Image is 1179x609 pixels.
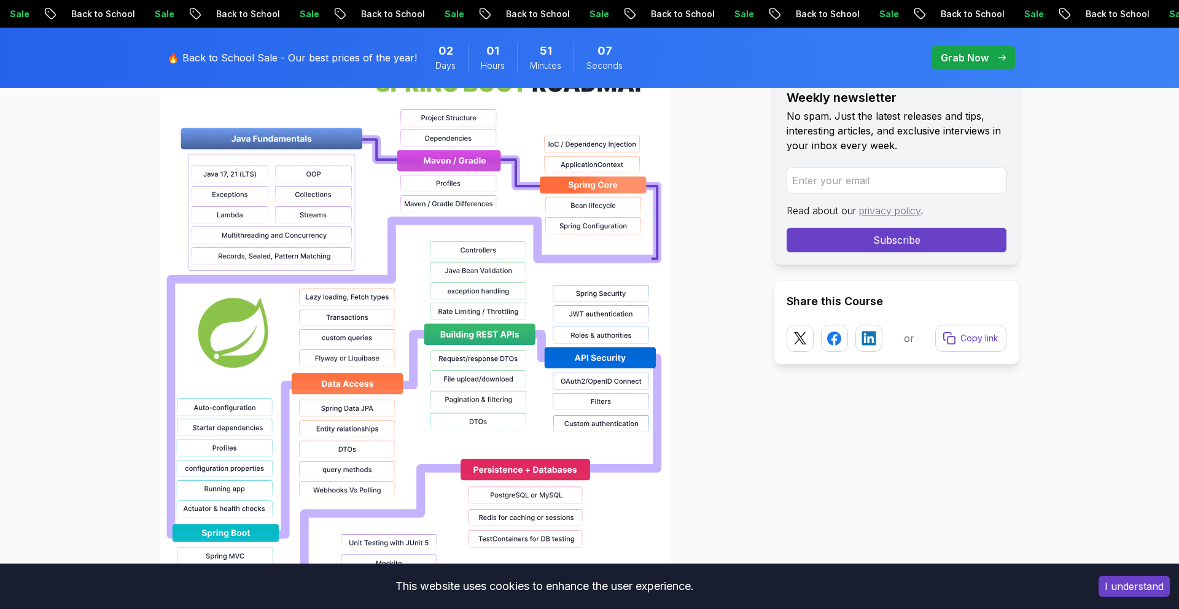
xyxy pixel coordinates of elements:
[438,42,453,60] span: 2 Days
[960,332,998,344] p: Copy link
[1099,576,1170,597] button: Accept cookies
[904,331,914,346] p: or
[787,228,1006,252] button: Subscribe
[935,325,1006,352] button: Copy link
[60,8,143,20] p: Back to School
[787,168,1006,193] input: Enter your email
[204,8,288,20] p: Back to School
[288,8,327,20] p: Sale
[143,8,182,20] p: Sale
[787,89,1006,106] h2: Weekly newsletter
[349,8,433,20] p: Back to School
[433,8,472,20] p: Sale
[723,8,762,20] p: Sale
[941,50,989,65] p: Grab Now
[435,60,456,72] span: Days
[481,60,505,72] span: Hours
[784,8,868,20] p: Back to School
[597,42,612,60] span: 7 Seconds
[1074,8,1158,20] p: Back to School
[540,42,552,60] span: 51 Minutes
[639,8,723,20] p: Back to School
[859,204,920,217] a: privacy policy
[486,42,499,60] span: 1 Hours
[578,8,617,20] p: Sale
[586,60,623,72] span: Seconds
[787,203,1006,218] p: Read about our .
[167,50,417,65] p: 🔥 Back to School Sale - Our best prices of the year!
[929,8,1013,20] p: Back to School
[787,109,1006,153] p: No spam. Just the latest releases and tips, interesting articles, and exclusive interviews in you...
[1013,8,1052,20] p: Sale
[494,8,578,20] p: Back to School
[787,293,1006,310] h2: Share this Course
[868,8,907,20] p: Sale
[9,573,1080,600] div: This website uses cookies to enhance the user experience.
[530,60,561,72] span: Minutes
